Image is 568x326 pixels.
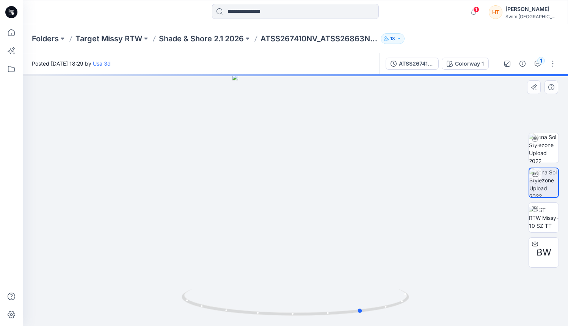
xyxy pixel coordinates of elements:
[516,58,529,70] button: Details
[32,33,59,44] a: Folders
[489,5,502,19] div: HT
[93,60,111,67] a: Usa 3d
[32,60,111,67] span: Posted [DATE] 18:29 by
[381,33,405,44] button: 18
[532,58,544,70] button: 1
[455,60,484,68] div: Colorway 1
[260,33,378,44] p: ATSS267410NV_ATSS26863NV-1 JZ
[537,246,551,259] span: BW
[505,14,559,19] div: Swim [GEOGRAPHIC_DATA]
[386,58,439,70] button: ATSS267410NV_ATSS26863NV-1 JZ (1)
[399,60,434,68] div: ATSS267410NV_ATSS26863NV-1 JZ (1)
[159,33,244,44] a: Shade & Shore 2.1 2026
[529,206,559,230] img: TGT RTW Missy-10 SZ TT
[537,57,545,64] div: 1
[390,34,395,43] p: 18
[529,133,559,163] img: Kona Sol Stylezone Upload 2022
[529,168,558,197] img: Kona Sol Stylezone Upload 2022
[505,5,559,14] div: [PERSON_NAME]
[473,6,479,13] span: 1
[75,33,142,44] a: Target Missy RTW
[442,58,489,70] button: Colorway 1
